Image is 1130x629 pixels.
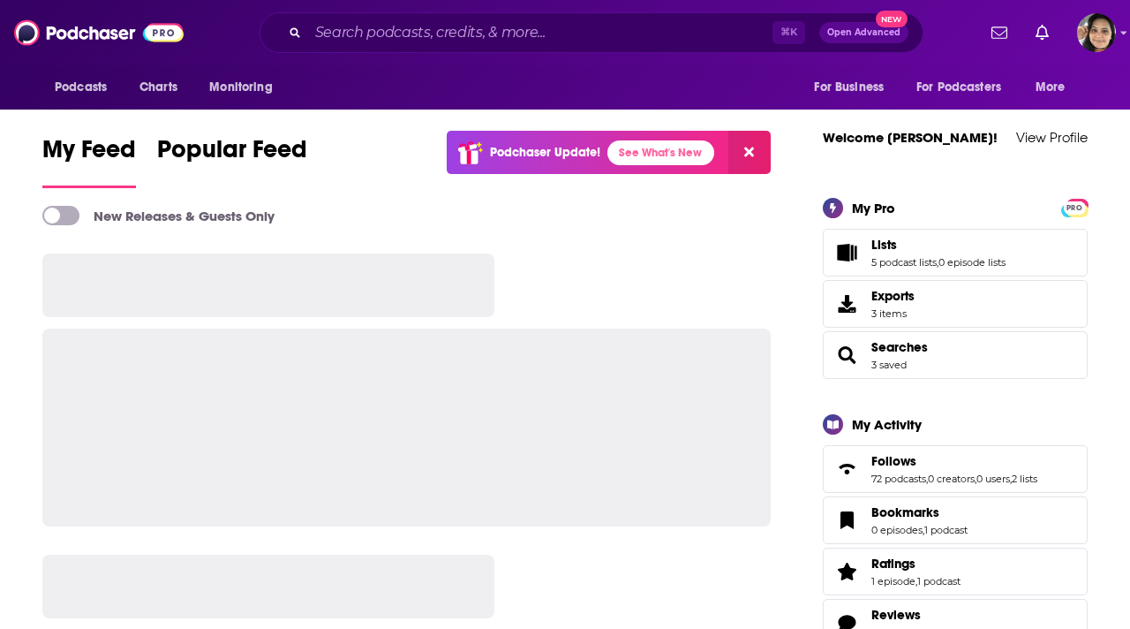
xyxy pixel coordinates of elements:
span: Lists [871,237,897,253]
span: Ratings [823,548,1088,595]
span: Exports [871,288,915,304]
span: Bookmarks [871,504,939,520]
span: Bookmarks [823,496,1088,544]
a: Charts [128,71,188,104]
span: Logged in as shelbyjanner [1077,13,1116,52]
span: Monitoring [209,75,272,100]
span: For Podcasters [916,75,1001,100]
a: Show notifications dropdown [1028,18,1056,48]
button: open menu [42,71,130,104]
a: Follows [871,453,1037,469]
a: See What's New [607,140,714,165]
img: Podchaser - Follow, Share and Rate Podcasts [14,16,184,49]
div: My Activity [852,416,922,433]
span: New [876,11,908,27]
a: My Feed [42,134,136,188]
span: Lists [823,229,1088,277]
span: Reviews [871,607,921,623]
span: Popular Feed [157,134,307,175]
a: Welcome [PERSON_NAME]! [823,129,998,146]
button: open menu [197,71,295,104]
a: 0 episode lists [938,256,1006,269]
span: 3 items [871,307,915,320]
span: Open Advanced [827,28,900,37]
span: Charts [139,75,177,100]
a: PRO [1064,200,1085,213]
a: 0 creators [928,473,975,485]
a: Reviews [871,607,968,623]
a: Exports [823,280,1088,328]
button: Show profile menu [1077,13,1116,52]
span: Follows [871,453,916,469]
span: For Business [814,75,884,100]
a: Show notifications dropdown [984,18,1014,48]
a: 5 podcast lists [871,256,937,269]
input: Search podcasts, credits, & more... [308,19,772,47]
a: 3 saved [871,359,907,371]
div: My Pro [852,200,895,216]
span: Exports [829,292,864,316]
a: Follows [829,457,864,481]
button: open menu [905,71,1027,104]
a: Searches [871,339,928,355]
button: open menu [802,71,906,104]
a: 1 podcast [917,575,960,587]
span: Podcasts [55,75,107,100]
p: Podchaser Update! [490,145,600,160]
a: Ratings [871,556,960,572]
img: User Profile [1077,13,1116,52]
a: Lists [871,237,1006,253]
a: Popular Feed [157,134,307,188]
a: 2 lists [1012,473,1037,485]
span: PRO [1064,201,1085,215]
a: 0 users [976,473,1010,485]
span: , [975,473,976,485]
span: Searches [823,331,1088,379]
span: , [1010,473,1012,485]
a: 72 podcasts [871,473,926,485]
button: open menu [1023,71,1088,104]
a: 1 podcast [924,524,968,536]
span: More [1036,75,1066,100]
a: Bookmarks [871,504,968,520]
span: Follows [823,445,1088,493]
button: Open AdvancedNew [819,22,908,43]
span: , [926,473,928,485]
span: My Feed [42,134,136,175]
span: , [937,256,938,269]
span: , [915,575,917,587]
div: Search podcasts, credits, & more... [260,12,923,53]
a: Searches [829,343,864,368]
a: View Profile [1016,129,1088,146]
a: Ratings [829,559,864,584]
a: New Releases & Guests Only [42,206,275,225]
a: 0 episodes [871,524,923,536]
span: , [923,524,924,536]
span: ⌘ K [772,21,805,44]
a: Lists [829,240,864,265]
a: Bookmarks [829,508,864,533]
span: Ratings [871,556,915,572]
a: 1 episode [871,575,915,587]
